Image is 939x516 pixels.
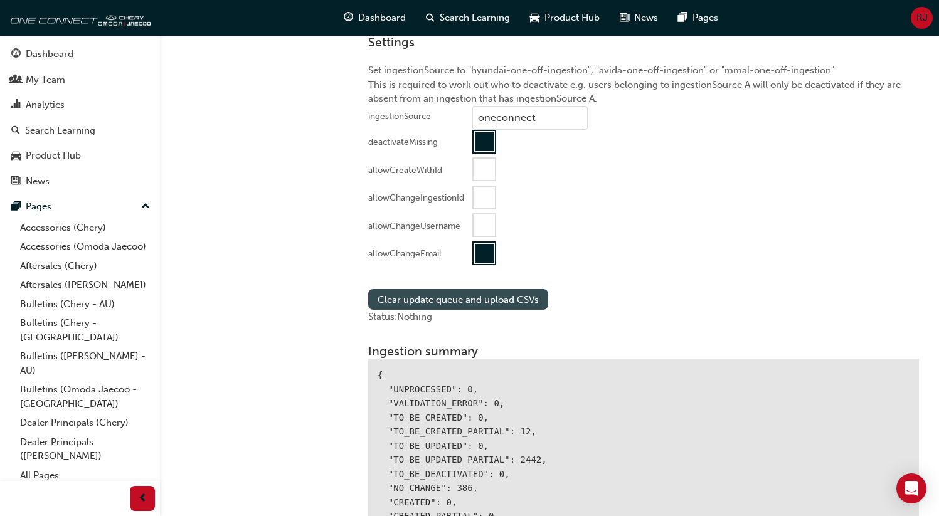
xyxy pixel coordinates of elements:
[26,199,51,214] div: Pages
[26,47,73,61] div: Dashboard
[5,93,155,117] a: Analytics
[11,100,21,111] span: chart-icon
[368,248,442,260] div: allowChangeEmail
[15,256,155,276] a: Aftersales (Chery)
[26,149,81,163] div: Product Hub
[26,174,50,189] div: News
[5,43,155,66] a: Dashboard
[911,7,933,29] button: RJ
[440,11,510,25] span: Search Learning
[344,10,353,26] span: guage-icon
[368,310,919,324] div: Status: Nothing
[634,11,658,25] span: News
[668,5,728,31] a: pages-iconPages
[6,5,151,30] img: oneconnect
[15,237,155,256] a: Accessories (Omoda Jaecoo)
[11,125,20,137] span: search-icon
[15,413,155,433] a: Dealer Principals (Chery)
[530,10,539,26] span: car-icon
[368,164,442,177] div: allowCreateWithId
[416,5,520,31] a: search-iconSearch Learning
[916,11,928,25] span: RJ
[544,11,600,25] span: Product Hub
[11,201,21,213] span: pages-icon
[11,75,21,86] span: people-icon
[368,344,919,359] h3: Ingestion summary
[15,275,155,295] a: Aftersales ([PERSON_NAME])
[334,5,416,31] a: guage-iconDashboard
[472,106,588,130] input: ingestionSource
[620,10,629,26] span: news-icon
[11,176,21,187] span: news-icon
[15,313,155,347] a: Bulletins (Chery - [GEOGRAPHIC_DATA])
[15,433,155,466] a: Dealer Principals ([PERSON_NAME])
[692,11,718,25] span: Pages
[15,218,155,238] a: Accessories (Chery)
[138,491,147,507] span: prev-icon
[5,68,155,92] a: My Team
[368,192,464,204] div: allowChangeIngestionId
[358,11,406,25] span: Dashboard
[26,98,65,112] div: Analytics
[11,150,21,162] span: car-icon
[5,195,155,218] button: Pages
[368,110,431,123] div: ingestionSource
[5,119,155,142] a: Search Learning
[520,5,610,31] a: car-iconProduct Hub
[896,473,926,503] div: Open Intercom Messenger
[368,136,438,149] div: deactivateMissing
[15,347,155,380] a: Bulletins ([PERSON_NAME] - AU)
[368,220,460,233] div: allowChangeUsername
[610,5,668,31] a: news-iconNews
[26,73,65,87] div: My Team
[5,40,155,195] button: DashboardMy TeamAnalyticsSearch LearningProduct HubNews
[426,10,435,26] span: search-icon
[15,295,155,314] a: Bulletins (Chery - AU)
[358,25,929,280] div: Set ingestionSource to "hyundai-one-off-ingestion", "avida-one-off-ingestion" or "mmal-one-off-in...
[141,199,150,215] span: up-icon
[368,289,548,310] button: Clear update queue and upload CSVs
[5,170,155,193] a: News
[5,144,155,167] a: Product Hub
[25,124,95,138] div: Search Learning
[15,466,155,485] a: All Pages
[368,35,919,50] h3: Settings
[678,10,687,26] span: pages-icon
[11,49,21,60] span: guage-icon
[15,380,155,413] a: Bulletins (Omoda Jaecoo - [GEOGRAPHIC_DATA])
